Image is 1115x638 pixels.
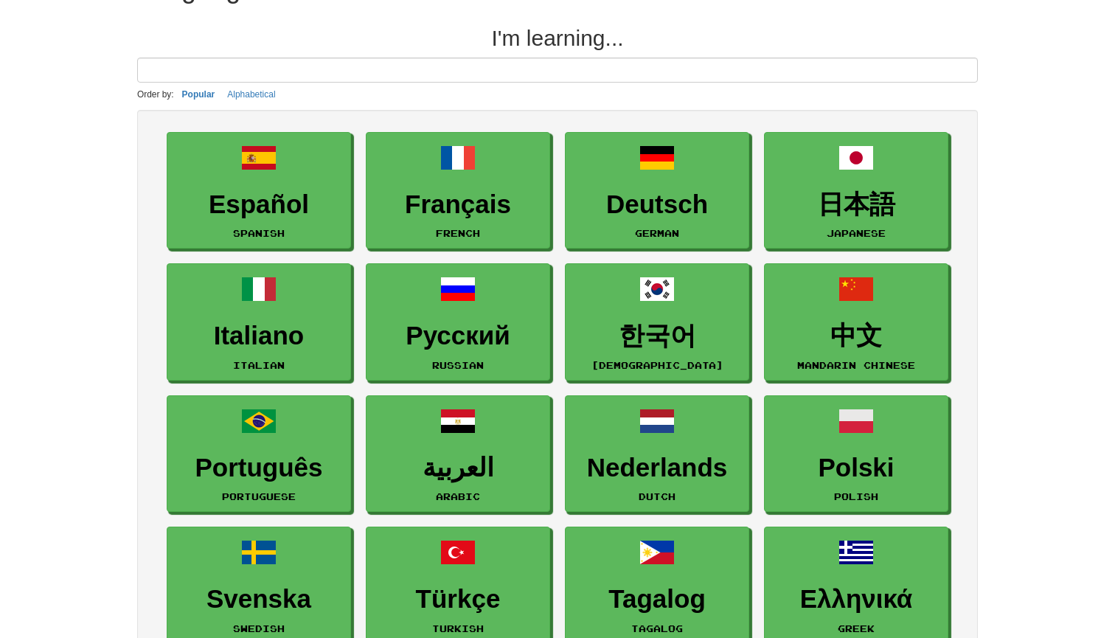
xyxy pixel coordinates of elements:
[233,360,285,370] small: Italian
[374,322,542,350] h3: Русский
[366,395,550,513] a: العربيةArabic
[764,395,948,513] a: PolskiPolish
[635,228,679,238] small: German
[639,491,675,502] small: Dutch
[772,190,940,219] h3: 日本語
[838,623,875,634] small: Greek
[366,132,550,249] a: FrançaisFrench
[436,228,480,238] small: French
[178,86,220,103] button: Popular
[591,360,723,370] small: [DEMOGRAPHIC_DATA]
[137,26,978,50] h2: I'm learning...
[772,454,940,482] h3: Polski
[137,89,174,100] small: Order by:
[175,322,343,350] h3: Italiano
[631,623,683,634] small: Tagalog
[222,491,296,502] small: Portuguese
[167,132,351,249] a: EspañolSpanish
[233,228,285,238] small: Spanish
[797,360,915,370] small: Mandarin Chinese
[167,395,351,513] a: PortuguêsPortuguese
[374,454,542,482] h3: العربية
[772,585,940,614] h3: Ελληνικά
[764,263,948,381] a: 中文Mandarin Chinese
[432,623,484,634] small: Turkish
[565,132,749,249] a: DeutschGerman
[175,454,343,482] h3: Português
[167,263,351,381] a: ItalianoItalian
[374,190,542,219] h3: Français
[827,228,886,238] small: Japanese
[223,86,279,103] button: Alphabetical
[565,395,749,513] a: NederlandsDutch
[772,322,940,350] h3: 中文
[573,585,741,614] h3: Tagalog
[565,263,749,381] a: 한국어[DEMOGRAPHIC_DATA]
[436,491,480,502] small: Arabic
[175,585,343,614] h3: Svenska
[366,263,550,381] a: РусскийRussian
[374,585,542,614] h3: Türkçe
[573,322,741,350] h3: 한국어
[233,623,285,634] small: Swedish
[432,360,484,370] small: Russian
[834,491,878,502] small: Polish
[764,132,948,249] a: 日本語Japanese
[573,190,741,219] h3: Deutsch
[175,190,343,219] h3: Español
[573,454,741,482] h3: Nederlands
